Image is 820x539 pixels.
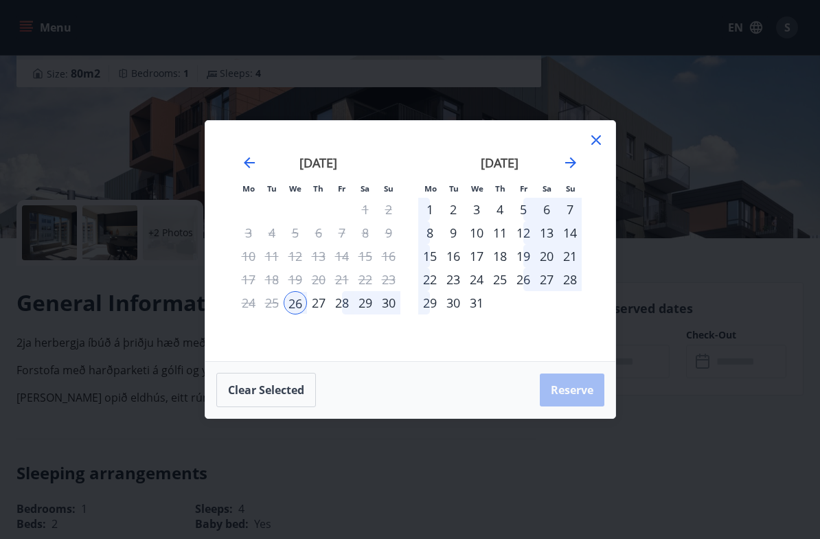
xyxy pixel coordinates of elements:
[512,244,535,268] div: 19
[512,198,535,221] div: 5
[442,244,465,268] td: Choose Tuesday, December 16, 2025 as your check-out date. It’s available.
[377,268,400,291] td: Not available. Sunday, November 23, 2025
[237,291,260,314] td: Not available. Monday, November 24, 2025
[535,268,558,291] td: Choose Saturday, December 27, 2025 as your check-out date. It’s available.
[338,183,345,194] small: Fr
[260,221,284,244] td: Not available. Tuesday, November 4, 2025
[442,291,465,314] td: Choose Tuesday, December 30, 2025 as your check-out date. It’s available.
[260,268,284,291] td: Not available. Tuesday, November 18, 2025
[237,244,260,268] td: Not available. Monday, November 10, 2025
[465,221,488,244] td: Choose Wednesday, December 10, 2025 as your check-out date. It’s available.
[330,291,354,314] div: 28
[543,183,551,194] small: Sa
[488,244,512,268] div: 18
[535,198,558,221] div: 6
[558,244,582,268] td: Choose Sunday, December 21, 2025 as your check-out date. It’s available.
[512,268,535,291] td: Choose Friday, December 26, 2025 as your check-out date. It’s available.
[562,154,579,171] div: Move forward to switch to the next month.
[418,221,442,244] td: Choose Monday, December 8, 2025 as your check-out date. It’s available.
[442,268,465,291] td: Choose Tuesday, December 23, 2025 as your check-out date. It’s available.
[260,291,284,314] td: Not available. Tuesday, November 25, 2025
[465,268,488,291] div: 24
[284,291,307,314] td: Selected as start date. Wednesday, November 26, 2025
[418,198,442,221] div: 1
[558,268,582,291] td: Choose Sunday, December 28, 2025 as your check-out date. It’s available.
[535,268,558,291] div: 27
[488,221,512,244] div: 11
[442,198,465,221] td: Choose Tuesday, December 2, 2025 as your check-out date. It’s available.
[512,221,535,244] div: 12
[307,291,330,314] td: Choose Thursday, November 27, 2025 as your check-out date. It’s available.
[535,221,558,244] td: Choose Saturday, December 13, 2025 as your check-out date. It’s available.
[535,244,558,268] td: Choose Saturday, December 20, 2025 as your check-out date. It’s available.
[313,183,323,194] small: Th
[307,268,330,291] td: Not available. Thursday, November 20, 2025
[377,291,400,314] div: 30
[241,154,258,171] div: Move backward to switch to the previous month.
[418,244,442,268] div: 15
[465,244,488,268] div: 17
[566,183,576,194] small: Su
[465,244,488,268] td: Choose Wednesday, December 17, 2025 as your check-out date. It’s available.
[558,221,582,244] div: 14
[558,268,582,291] div: 28
[330,291,354,314] td: Choose Friday, November 28, 2025 as your check-out date. It’s available.
[384,183,394,194] small: Su
[449,183,459,194] small: Tu
[465,291,488,314] div: 31
[377,244,400,268] td: Not available. Sunday, November 16, 2025
[558,221,582,244] td: Choose Sunday, December 14, 2025 as your check-out date. It’s available.
[242,183,255,194] small: Mo
[442,221,465,244] div: 9
[512,268,535,291] div: 26
[465,221,488,244] div: 10
[237,221,260,244] td: Not available. Monday, November 3, 2025
[558,198,582,221] td: Choose Sunday, December 7, 2025 as your check-out date. It’s available.
[520,183,527,194] small: Fr
[330,221,354,244] td: Not available. Friday, November 7, 2025
[442,221,465,244] td: Choose Tuesday, December 9, 2025 as your check-out date. It’s available.
[465,268,488,291] td: Choose Wednesday, December 24, 2025 as your check-out date. It’s available.
[442,198,465,221] div: 2
[361,183,369,194] small: Sa
[216,373,316,407] button: Clear selected
[488,268,512,291] div: 25
[354,198,377,221] td: Not available. Saturday, November 1, 2025
[418,268,442,291] td: Choose Monday, December 22, 2025 as your check-out date. It’s available.
[307,221,330,244] td: Not available. Thursday, November 6, 2025
[558,198,582,221] div: 7
[354,268,377,291] td: Not available. Saturday, November 22, 2025
[418,221,442,244] div: 8
[284,221,307,244] td: Not available. Wednesday, November 5, 2025
[418,291,442,314] div: 29
[237,268,260,291] td: Not available. Monday, November 17, 2025
[260,244,284,268] td: Not available. Tuesday, November 11, 2025
[377,198,400,221] td: Not available. Sunday, November 2, 2025
[354,244,377,268] td: Not available. Saturday, November 15, 2025
[330,268,354,291] td: Not available. Friday, November 21, 2025
[284,244,307,268] td: Not available. Wednesday, November 12, 2025
[284,268,307,291] td: Not available. Wednesday, November 19, 2025
[354,291,377,314] td: Choose Saturday, November 29, 2025 as your check-out date. It’s available.
[442,268,465,291] div: 23
[222,137,599,345] div: Calendar
[354,221,377,244] td: Not available. Saturday, November 8, 2025
[418,244,442,268] td: Choose Monday, December 15, 2025 as your check-out date. It’s available.
[558,244,582,268] div: 21
[488,244,512,268] td: Choose Thursday, December 18, 2025 as your check-out date. It’s available.
[465,291,488,314] td: Choose Wednesday, December 31, 2025 as your check-out date. It’s available.
[495,183,505,194] small: Th
[289,183,301,194] small: We
[535,221,558,244] div: 13
[471,183,483,194] small: We
[284,291,307,314] div: 26
[377,291,400,314] td: Choose Sunday, November 30, 2025 as your check-out date. It’s available.
[488,268,512,291] td: Choose Thursday, December 25, 2025 as your check-out date. It’s available.
[418,268,442,291] div: 22
[465,198,488,221] div: 3
[488,198,512,221] td: Choose Thursday, December 4, 2025 as your check-out date. It’s available.
[267,183,277,194] small: Tu
[535,244,558,268] div: 20
[424,183,437,194] small: Mo
[442,244,465,268] div: 16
